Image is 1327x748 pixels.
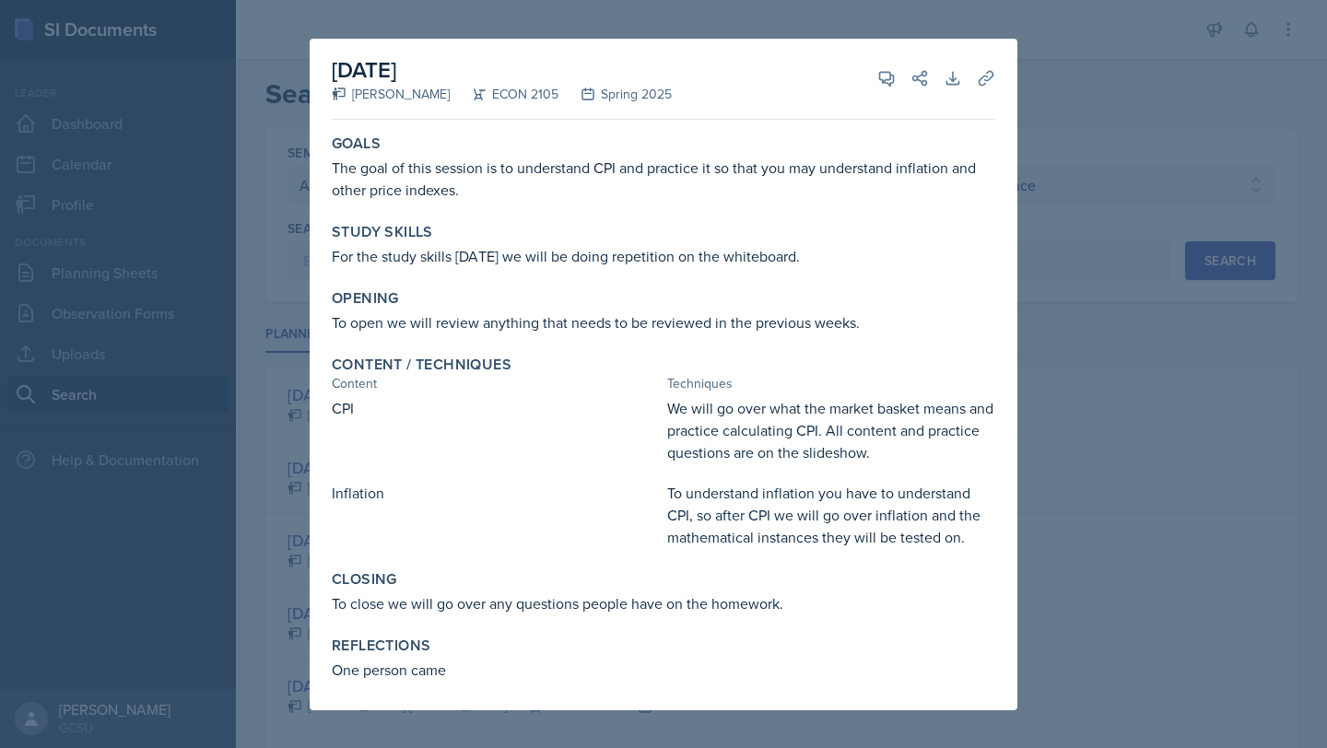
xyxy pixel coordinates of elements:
[332,53,672,87] h2: [DATE]
[332,482,660,504] p: Inflation
[332,570,397,589] label: Closing
[332,289,399,308] label: Opening
[332,356,511,374] label: Content / Techniques
[332,223,433,241] label: Study Skills
[667,374,995,393] div: Techniques
[667,397,995,463] p: We will go over what the market basket means and practice calculating CPI. All content and practi...
[332,659,995,681] p: One person came
[558,85,672,104] div: Spring 2025
[332,157,995,201] p: The goal of this session is to understand CPI and practice it so that you may understand inflatio...
[332,592,995,614] p: To close we will go over any questions people have on the homework.
[332,311,995,333] p: To open we will review anything that needs to be reviewed in the previous weeks.
[332,134,381,153] label: Goals
[332,245,995,267] p: For the study skills [DATE] we will be doing repetition on the whiteboard.
[332,637,430,655] label: Reflections
[332,85,450,104] div: [PERSON_NAME]
[332,397,660,419] p: CPI
[450,85,558,104] div: ECON 2105
[332,374,660,393] div: Content
[667,482,995,548] p: To understand inflation you have to understand CPI, so after CPI we will go over inflation and th...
